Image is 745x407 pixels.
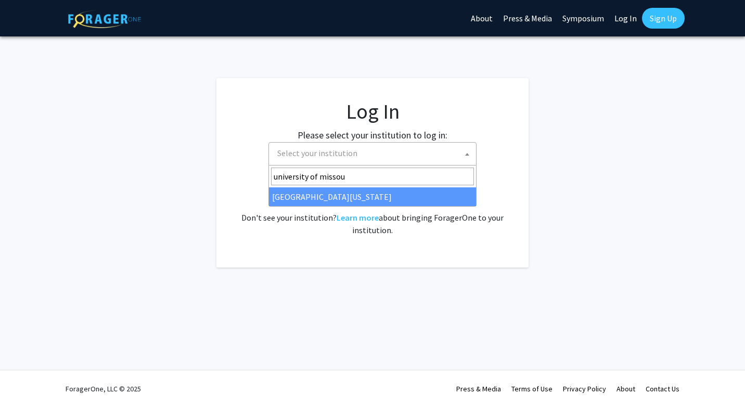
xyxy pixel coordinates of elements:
span: Select your institution [268,142,477,166]
label: Please select your institution to log in: [298,128,447,142]
a: Terms of Use [511,384,553,393]
a: Privacy Policy [563,384,606,393]
div: No account? . Don't see your institution? about bringing ForagerOne to your institution. [237,186,508,236]
a: About [616,384,635,393]
a: Press & Media [456,384,501,393]
a: Learn more about bringing ForagerOne to your institution [337,212,379,223]
li: [GEOGRAPHIC_DATA][US_STATE] [269,187,476,206]
span: Select your institution [273,143,476,164]
iframe: Chat [8,360,44,399]
img: ForagerOne Logo [68,10,141,28]
a: Sign Up [642,8,685,29]
span: Select your institution [277,148,357,158]
div: ForagerOne, LLC © 2025 [66,371,141,407]
a: Contact Us [646,384,679,393]
h1: Log In [237,99,508,124]
input: Search [271,168,474,185]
